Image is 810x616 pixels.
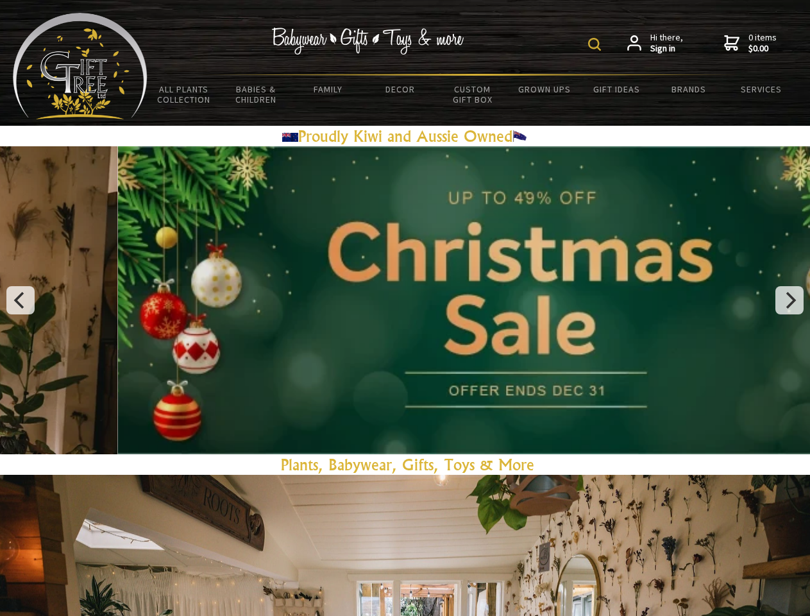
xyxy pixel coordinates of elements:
a: Plants, Babywear, Gifts, Toys & Mor [281,455,527,474]
button: Previous [6,286,35,314]
strong: $0.00 [748,43,777,55]
strong: Sign in [650,43,683,55]
button: Next [775,286,804,314]
span: Hi there, [650,32,683,55]
a: Proudly Kiwi and Aussie Owned [282,126,528,146]
a: Babies & Children [220,76,292,113]
img: Babywear - Gifts - Toys & more [272,28,464,55]
a: 0 items$0.00 [724,32,777,55]
a: Family [292,76,364,103]
a: All Plants Collection [148,76,220,113]
span: 0 items [748,31,777,55]
img: Babyware - Gifts - Toys and more... [13,13,148,119]
a: Hi there,Sign in [627,32,683,55]
a: Brands [653,76,725,103]
a: Services [725,76,798,103]
a: Custom Gift Box [436,76,509,113]
a: Decor [364,76,437,103]
a: Grown Ups [509,76,581,103]
a: Gift Ideas [580,76,653,103]
img: product search [588,38,601,51]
